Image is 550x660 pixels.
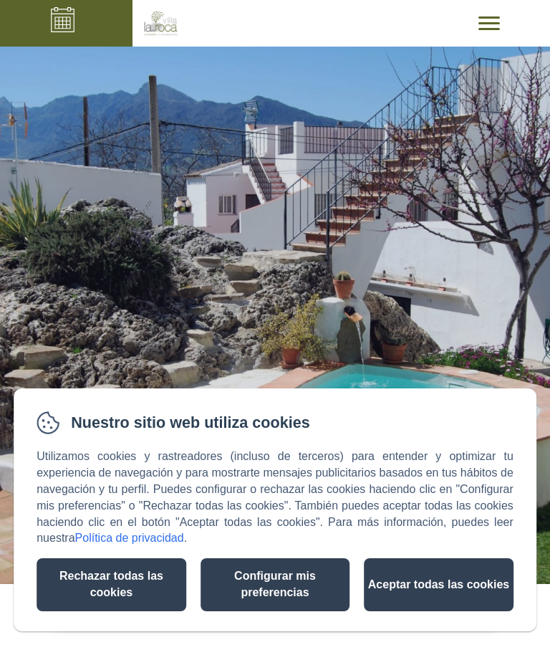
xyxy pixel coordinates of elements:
p: Utilizamos cookies y rastreadores (incluso de terceros) para entender y optimizar tu experiencia ... [37,449,513,547]
button: Rechazar todas las cookies [37,558,186,611]
span: Nuestro sitio web utiliza cookies [71,412,310,434]
button: Aceptar todas las cookies [364,558,513,611]
a: Política de privacidad [75,532,184,544]
button: Configurar mis preferencias [201,558,350,611]
img: _icon-calendar-light-24937589ab37c13427da92d1ba00b2b01447655ec04289779a56d20be1196c95.svg [50,7,75,32]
